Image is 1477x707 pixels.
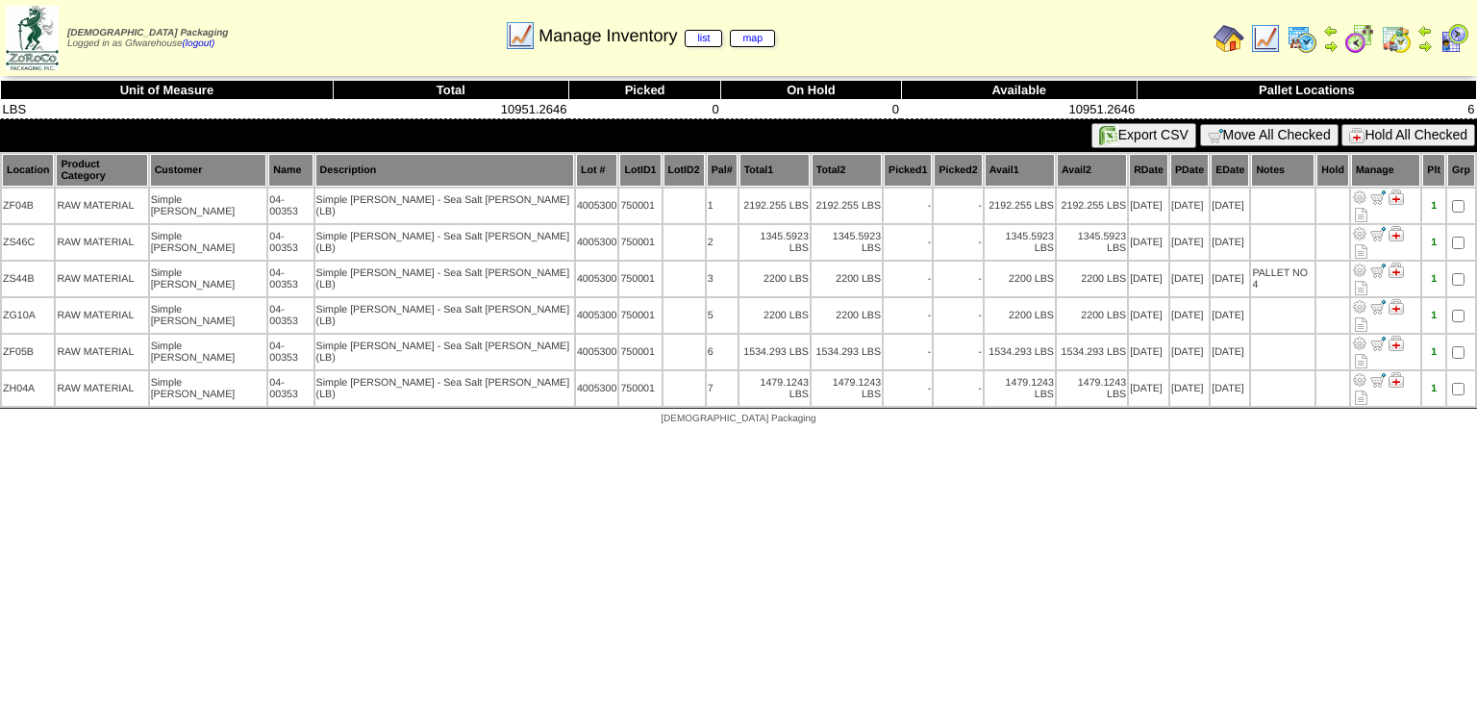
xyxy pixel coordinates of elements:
[1057,298,1127,333] td: 2200 LBS
[268,225,313,260] td: 04-00353
[576,335,618,369] td: 4005300
[1211,262,1249,296] td: [DATE]
[1170,225,1209,260] td: [DATE]
[1170,298,1209,333] td: [DATE]
[1381,23,1412,54] img: calendarinout.gif
[315,154,574,187] th: Description
[739,225,810,260] td: 1345.5923 LBS
[2,298,54,333] td: ZG10A
[934,335,982,369] td: -
[901,81,1137,100] th: Available
[1057,262,1127,296] td: 2200 LBS
[1370,299,1386,315] img: Move
[985,189,1055,223] td: 2192.255 LBS
[1057,225,1127,260] td: 1345.5923 LBS
[739,189,810,223] td: 2192.255 LBS
[568,100,720,119] td: 0
[315,225,574,260] td: Simple [PERSON_NAME] - Sea Salt [PERSON_NAME] (LB)
[1323,23,1339,38] img: arrowleft.gif
[2,371,54,406] td: ZH04A
[619,371,661,406] td: 750001
[721,100,901,119] td: 0
[315,189,574,223] td: Simple [PERSON_NAME] - Sea Salt [PERSON_NAME] (LB)
[985,154,1055,187] th: Avail1
[2,335,54,369] td: ZF05B
[150,189,267,223] td: Simple [PERSON_NAME]
[576,262,618,296] td: 4005300
[56,371,147,406] td: RAW MATERIAL
[812,335,882,369] td: 1534.293 LBS
[2,262,54,296] td: ZS44B
[1344,23,1375,54] img: calendarblend.gif
[1423,237,1444,248] div: 1
[1,100,334,119] td: LBS
[985,298,1055,333] td: 2200 LBS
[985,371,1055,406] td: 1479.1243 LBS
[884,154,932,187] th: Picked1
[150,154,267,187] th: Customer
[1370,336,1386,351] img: Move
[1423,200,1444,212] div: 1
[1170,335,1209,369] td: [DATE]
[707,262,738,296] td: 3
[1091,123,1196,148] button: Export CSV
[1129,335,1168,369] td: [DATE]
[183,38,215,49] a: (logout)
[1370,189,1386,205] img: Move
[739,298,810,333] td: 2200 LBS
[1355,244,1367,259] i: Note
[1355,354,1367,368] i: Note
[1389,226,1404,241] img: Manage Hold
[268,298,313,333] td: 04-00353
[1137,100,1476,119] td: 6
[884,189,932,223] td: -
[812,371,882,406] td: 1479.1243 LBS
[268,189,313,223] td: 04-00353
[739,371,810,406] td: 1479.1243 LBS
[56,225,147,260] td: RAW MATERIAL
[1422,154,1445,187] th: Plt
[812,225,882,260] td: 1345.5923 LBS
[1170,189,1209,223] td: [DATE]
[1355,317,1367,332] i: Note
[619,225,661,260] td: 750001
[884,298,932,333] td: -
[1423,273,1444,285] div: 1
[934,189,982,223] td: -
[538,26,775,46] span: Manage Inventory
[150,262,267,296] td: Simple [PERSON_NAME]
[884,225,932,260] td: -
[1439,23,1469,54] img: calendarcustomer.gif
[934,225,982,260] td: -
[1352,372,1367,388] img: Adjust
[1170,154,1209,187] th: PDate
[56,262,147,296] td: RAW MATERIAL
[2,225,54,260] td: ZS46C
[739,154,810,187] th: Total1
[1417,23,1433,38] img: arrowleft.gif
[333,100,568,119] td: 10951.2646
[1129,225,1168,260] td: [DATE]
[1370,263,1386,278] img: Move
[576,298,618,333] td: 4005300
[505,20,536,51] img: line_graph.gif
[1211,189,1249,223] td: [DATE]
[1352,189,1367,205] img: Adjust
[150,335,267,369] td: Simple [PERSON_NAME]
[721,81,901,100] th: On Hold
[1200,124,1339,146] button: Move All Checked
[934,262,982,296] td: -
[663,154,705,187] th: LotID2
[67,28,228,49] span: Logged in as Gfwarehouse
[1250,23,1281,54] img: line_graph.gif
[707,154,738,187] th: Pal#
[739,335,810,369] td: 1534.293 LBS
[1057,189,1127,223] td: 2192.255 LBS
[1355,391,1367,405] i: Note
[1447,154,1475,187] th: Grp
[619,189,661,223] td: 750001
[884,262,932,296] td: -
[1099,126,1118,145] img: excel.gif
[1211,225,1249,260] td: [DATE]
[315,298,574,333] td: Simple [PERSON_NAME] - Sea Salt [PERSON_NAME] (LB)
